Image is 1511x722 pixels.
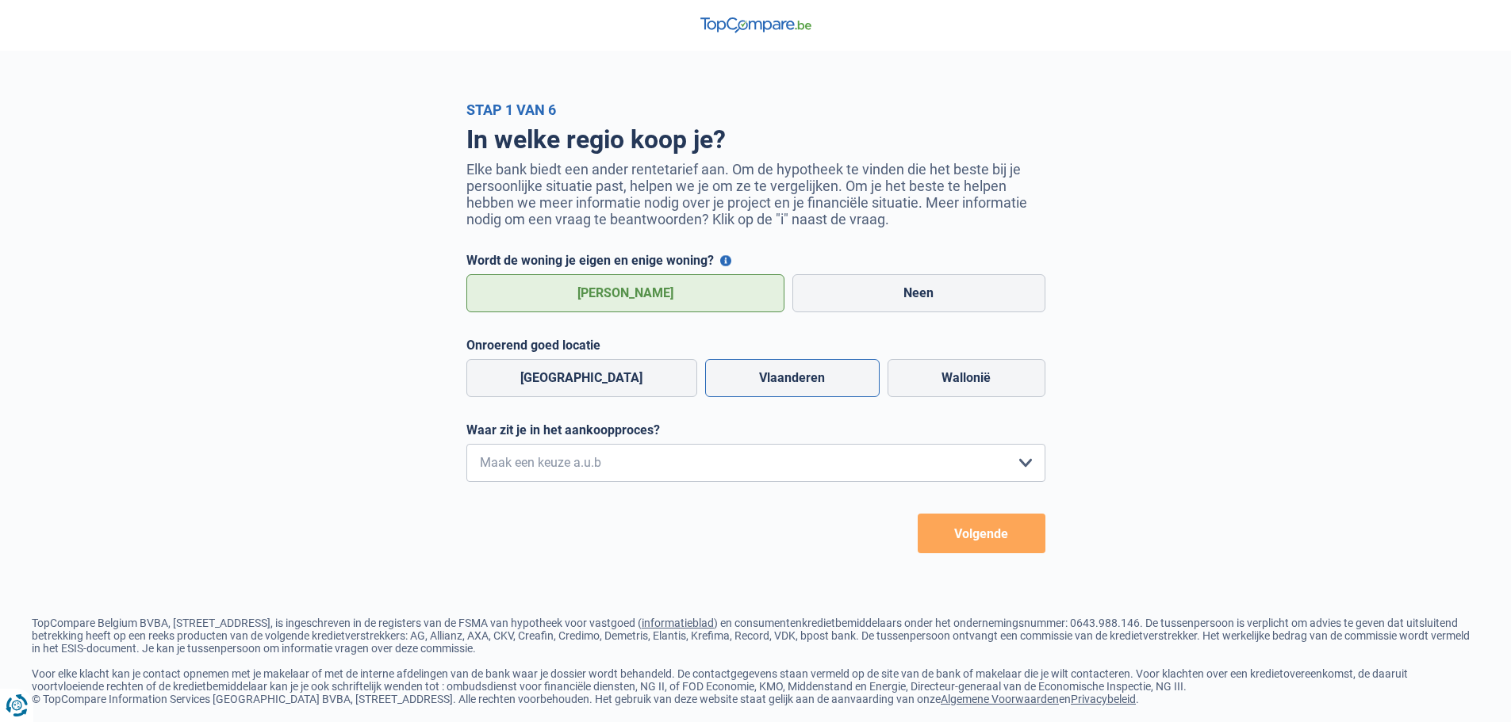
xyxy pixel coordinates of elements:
button: Volgende [918,514,1045,553]
img: TopCompare Logo [700,17,811,33]
label: Wordt de woning je eigen en enige woning? [466,253,1045,268]
label: Waar zit je in het aankoopproces? [466,422,1045,437]
label: Vlaanderen [705,359,880,397]
label: Wallonië [888,359,1045,397]
button: Wordt de woning je eigen en enige woning? [720,255,731,266]
label: Onroerend goed locatie [466,338,1045,353]
a: Algemene Voorwaarden [941,693,1059,705]
h1: In welke regio koop je? [466,124,1045,155]
label: [PERSON_NAME] [466,274,785,312]
a: informatieblad [642,617,714,629]
div: Stap 1 van 6 [466,101,1045,118]
label: Neen [792,274,1045,312]
p: Elke bank biedt een ander rentetarief aan. Om de hypotheek te vinden die het beste bij je persoon... [466,161,1045,227]
label: [GEOGRAPHIC_DATA] [466,359,697,397]
a: Privacybeleid [1071,693,1136,705]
